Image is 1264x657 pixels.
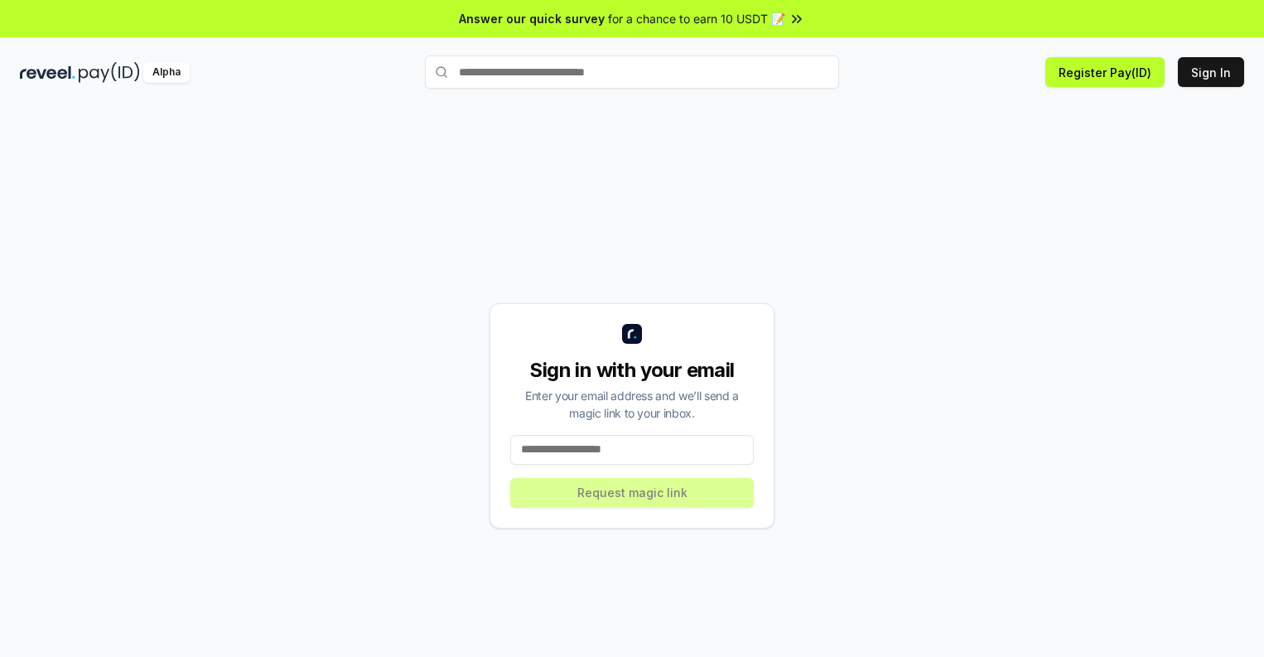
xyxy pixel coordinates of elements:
div: Alpha [143,62,190,83]
span: for a chance to earn 10 USDT 📝 [608,10,785,27]
img: pay_id [79,62,140,83]
span: Answer our quick survey [459,10,605,27]
div: Sign in with your email [510,357,754,384]
img: logo_small [622,324,642,344]
div: Enter your email address and we’ll send a magic link to your inbox. [510,387,754,422]
img: reveel_dark [20,62,75,83]
button: Register Pay(ID) [1045,57,1165,87]
button: Sign In [1178,57,1244,87]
